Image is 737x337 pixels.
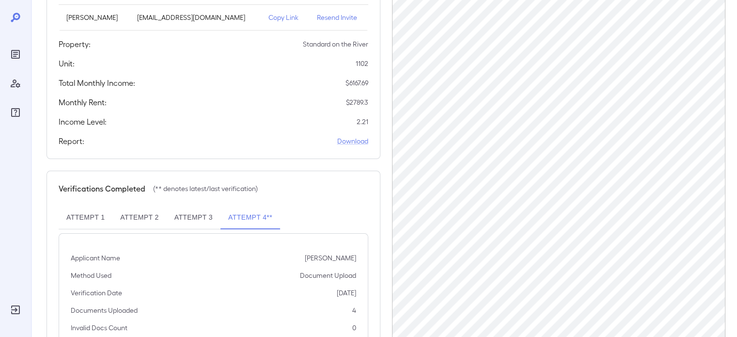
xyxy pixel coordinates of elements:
[300,271,356,280] p: Document Upload
[59,116,107,128] h5: Income Level:
[8,47,23,62] div: Reports
[8,105,23,120] div: FAQ
[71,288,122,298] p: Verification Date
[305,253,356,263] p: [PERSON_NAME]
[8,302,23,318] div: Log Out
[303,39,368,49] p: Standard on the River
[346,97,368,107] p: $ 2789.3
[59,58,75,69] h5: Unit:
[337,288,356,298] p: [DATE]
[71,253,120,263] p: Applicant Name
[357,117,368,127] p: 2.21
[66,13,122,22] p: [PERSON_NAME]
[317,13,361,22] p: Resend Invite
[352,323,356,333] p: 0
[356,59,368,68] p: 1102
[71,323,127,333] p: Invalid Docs Count
[71,305,138,315] p: Documents Uploaded
[337,136,368,146] a: Download
[8,76,23,91] div: Manage Users
[167,206,220,229] button: Attempt 3
[59,77,135,89] h5: Total Monthly Income:
[71,271,111,280] p: Method Used
[268,13,301,22] p: Copy Link
[112,206,166,229] button: Attempt 2
[345,78,368,88] p: $ 6167.69
[59,206,112,229] button: Attempt 1
[352,305,356,315] p: 4
[59,96,107,108] h5: Monthly Rent:
[137,13,252,22] p: [EMAIL_ADDRESS][DOMAIN_NAME]
[153,184,258,193] p: (** denotes latest/last verification)
[59,38,91,50] h5: Property:
[220,206,280,229] button: Attempt 4**
[59,135,84,147] h5: Report:
[59,183,145,194] h5: Verifications Completed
